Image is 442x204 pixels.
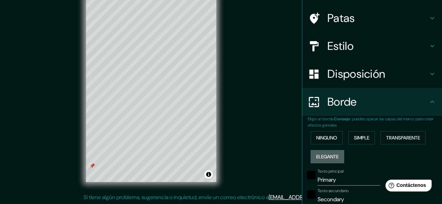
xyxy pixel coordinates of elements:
[302,32,442,60] div: Estilo
[311,131,343,144] button: Ninguno
[318,168,343,174] font: Texto principal
[302,60,442,88] div: Disposición
[204,170,213,179] button: Activar o desactivar atribución
[381,131,426,144] button: Transparente
[386,135,420,141] font: Transparente
[307,171,316,179] button: negro
[348,131,375,144] button: Simple
[316,153,339,160] font: Elegante
[302,4,442,32] div: Patas
[307,190,316,199] button: negro
[327,67,385,81] font: Disposición
[318,188,349,194] font: Texto secundario
[308,116,434,128] font: : puedes opacar las capas del marco para crear efectos geniales.
[308,116,334,122] font: Elige un borde.
[334,116,350,122] font: Consejo
[316,135,337,141] font: Ninguno
[327,39,354,53] font: Estilo
[269,194,355,201] a: [EMAIL_ADDRESS][DOMAIN_NAME]
[311,150,344,163] button: Elegante
[327,95,357,109] font: Borde
[84,194,269,201] font: Si tiene algún problema, sugerencia o inquietud, envíe un correo electrónico a
[327,11,355,25] font: Patas
[380,177,434,196] iframe: Lanzador de widgets de ayuda
[302,88,442,116] div: Borde
[354,135,369,141] font: Simple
